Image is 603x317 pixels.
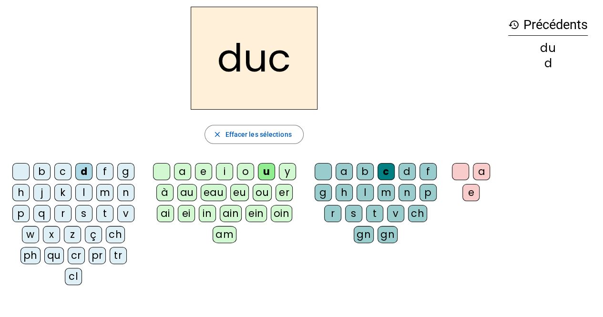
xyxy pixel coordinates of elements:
[106,226,125,243] div: ch
[462,184,480,201] div: e
[191,7,317,110] h2: duc
[258,163,275,180] div: u
[378,226,398,243] div: gn
[508,14,588,36] h3: Précédents
[65,268,82,285] div: cl
[20,247,41,264] div: ph
[508,19,520,31] mat-icon: history
[276,184,293,201] div: er
[419,163,437,180] div: f
[357,163,374,180] div: b
[473,163,490,180] div: a
[336,184,353,201] div: h
[117,205,134,222] div: v
[178,205,195,222] div: ei
[225,129,291,140] span: Effacer les sélections
[195,163,212,180] div: e
[22,226,39,243] div: w
[345,205,362,222] div: s
[75,184,92,201] div: l
[366,205,383,222] div: t
[64,226,81,243] div: z
[177,184,197,201] div: au
[354,226,374,243] div: gn
[213,226,236,243] div: am
[75,205,92,222] div: s
[216,163,233,180] div: i
[117,163,134,180] div: g
[43,226,60,243] div: x
[54,163,72,180] div: c
[174,163,191,180] div: a
[96,184,113,201] div: m
[508,42,588,54] div: du
[157,205,174,222] div: ai
[271,205,293,222] div: oin
[357,184,374,201] div: l
[408,205,427,222] div: ch
[117,184,134,201] div: n
[85,226,102,243] div: ç
[378,184,395,201] div: m
[399,163,416,180] div: d
[253,184,272,201] div: ou
[324,205,341,222] div: r
[399,184,416,201] div: n
[54,184,72,201] div: k
[44,247,64,264] div: qu
[199,205,216,222] div: in
[230,184,249,201] div: eu
[68,247,85,264] div: cr
[12,184,30,201] div: h
[33,184,51,201] div: j
[378,163,395,180] div: c
[204,125,303,144] button: Effacer les sélections
[96,163,113,180] div: f
[110,247,127,264] div: tr
[419,184,437,201] div: p
[237,163,254,180] div: o
[201,184,227,201] div: eau
[156,184,174,201] div: à
[336,163,353,180] div: a
[220,205,242,222] div: ain
[33,205,51,222] div: q
[96,205,113,222] div: t
[12,205,30,222] div: p
[75,163,92,180] div: d
[54,205,72,222] div: r
[387,205,404,222] div: v
[245,205,267,222] div: ein
[213,130,221,139] mat-icon: close
[33,163,51,180] div: b
[508,58,588,69] div: d
[279,163,296,180] div: y
[315,184,332,201] div: g
[89,247,106,264] div: pr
